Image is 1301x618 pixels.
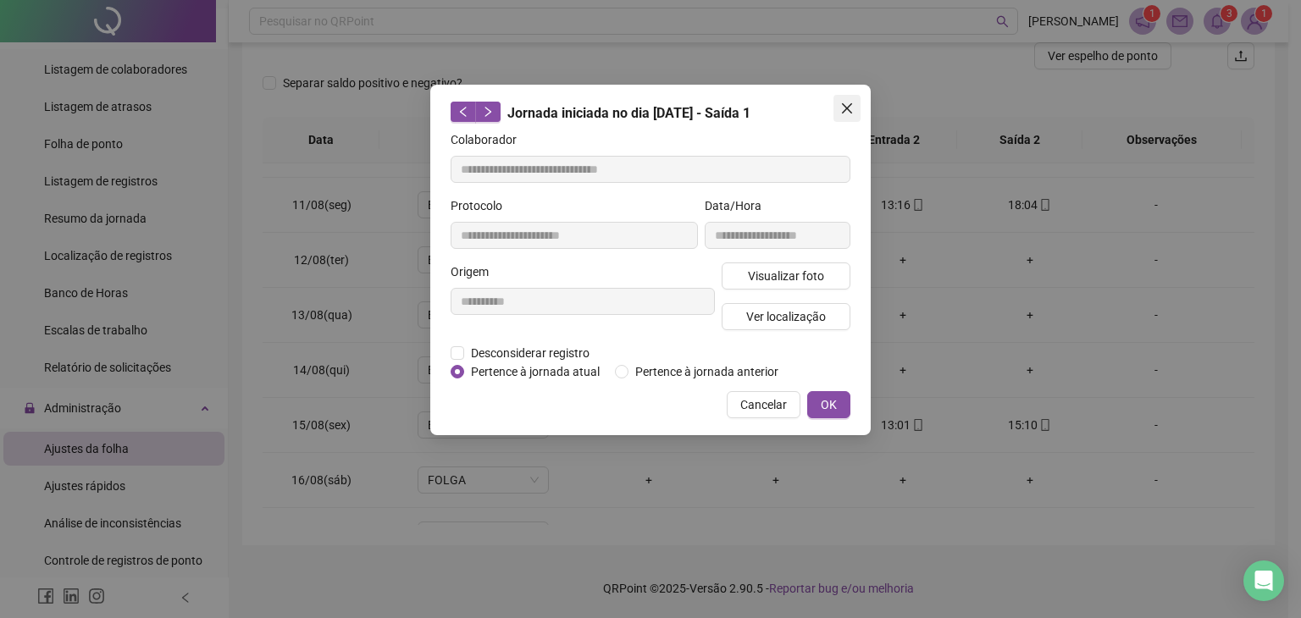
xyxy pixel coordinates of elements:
button: Cancelar [727,391,800,418]
label: Origem [451,262,500,281]
label: Colaborador [451,130,528,149]
button: right [475,102,501,122]
span: Pertence à jornada atual [464,362,606,381]
button: Visualizar foto [722,262,850,290]
span: close [840,102,854,115]
label: Data/Hora [705,196,772,215]
button: Ver localização [722,303,850,330]
span: Pertence à jornada anterior [628,362,785,381]
button: left [451,102,476,122]
div: Open Intercom Messenger [1243,560,1284,601]
label: Protocolo [451,196,513,215]
span: Ver localização [746,307,826,326]
button: OK [807,391,850,418]
button: Close [833,95,861,122]
span: Visualizar foto [748,267,824,285]
span: OK [821,395,837,414]
span: Desconsiderar registro [464,344,596,362]
span: right [482,106,494,118]
span: left [457,106,469,118]
div: Jornada iniciada no dia [DATE] - Saída 1 [451,102,850,124]
span: Cancelar [740,395,787,414]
